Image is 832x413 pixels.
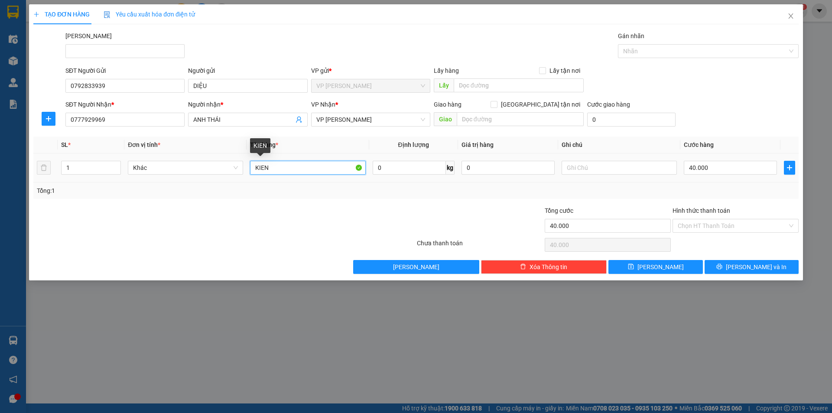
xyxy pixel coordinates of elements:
input: Cước giao hàng [587,113,676,127]
span: [GEOGRAPHIC_DATA] tận nơi [497,100,584,109]
button: plus [42,112,55,126]
div: Chưa thanh toán [416,238,544,254]
span: Lấy hàng [434,67,459,74]
span: close [787,13,794,20]
label: Cước giao hàng [587,101,630,108]
span: SL [61,141,68,148]
span: Gửi: [7,8,21,17]
div: 0916724041 [7,39,77,51]
span: CC : [81,58,94,67]
div: KIEN [250,138,270,153]
span: VP Phạm Ngũ Lão [316,79,425,92]
span: Lấy tận nơi [546,66,584,75]
span: Giao [434,112,457,126]
span: Đơn vị tính [128,141,160,148]
div: Người gửi [188,66,307,75]
span: [PERSON_NAME] [637,262,684,272]
input: Dọc đường [457,112,584,126]
input: 0 [461,161,555,175]
input: VD: Bàn, Ghế [250,161,365,175]
span: plus [33,11,39,17]
button: deleteXóa Thông tin [481,260,607,274]
span: TẠO ĐƠN HÀNG [33,11,90,18]
button: delete [37,161,51,175]
div: Người nhận [188,100,307,109]
label: Gán nhãn [618,33,644,39]
span: Định lượng [398,141,429,148]
button: save[PERSON_NAME] [608,260,702,274]
button: plus [784,161,795,175]
span: Giá trị hàng [461,141,494,148]
span: Yêu cầu xuất hóa đơn điện tử [104,11,195,18]
button: printer[PERSON_NAME] và In [705,260,799,274]
div: VP gửi [311,66,430,75]
div: Tổng: 1 [37,186,321,195]
span: Khác [133,161,238,174]
span: printer [716,263,722,270]
span: plus [784,164,795,171]
span: kg [446,161,455,175]
div: SĐT Người Gửi [65,66,185,75]
div: SĐT Người Nhận [65,100,185,109]
div: 60.000 [81,56,172,68]
span: Lấy [434,78,454,92]
div: VP [PERSON_NAME] [83,7,171,28]
label: Mã ĐH [65,33,112,39]
span: Xóa Thông tin [530,262,567,272]
div: VP [PERSON_NAME] [7,7,77,28]
button: Close [779,4,803,29]
div: [GEOGRAPHIC_DATA] [83,28,171,39]
span: save [628,263,634,270]
label: Hình thức thanh toán [673,207,730,214]
span: Nhận: [83,8,104,17]
input: Mã ĐH [65,44,185,58]
div: [PERSON_NAME] [7,28,77,39]
img: icon [104,11,110,18]
span: VP Phan Thiết [316,113,425,126]
th: Ghi chú [558,137,680,153]
span: [PERSON_NAME] [393,262,439,272]
span: user-add [296,116,302,123]
span: delete [520,263,526,270]
span: VP Nhận [311,101,335,108]
span: [PERSON_NAME] và In [726,262,786,272]
button: [PERSON_NAME] [353,260,479,274]
span: Cước hàng [684,141,714,148]
input: Dọc đường [454,78,584,92]
span: Tổng cước [545,207,573,214]
div: 0949844482 [83,39,171,51]
span: Giao hàng [434,101,461,108]
input: Ghi Chú [562,161,677,175]
span: plus [42,115,55,122]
